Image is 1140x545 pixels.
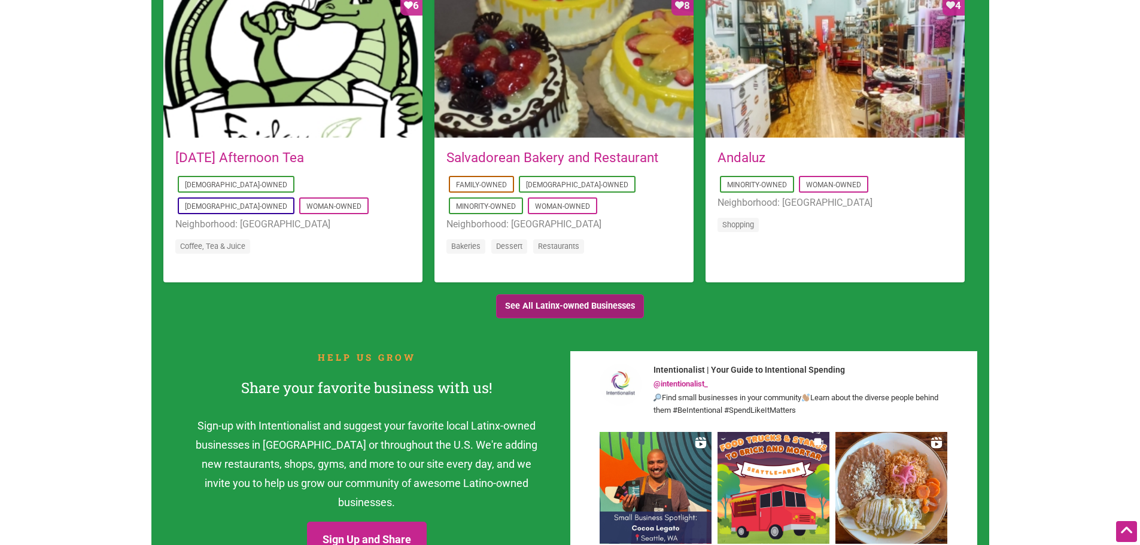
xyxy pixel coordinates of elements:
li: Neighborhood: [GEOGRAPHIC_DATA] [446,217,682,232]
li: Neighborhood: [GEOGRAPHIC_DATA] [175,217,411,232]
p: Sign-up with Intentionalist and suggest your favorite local Latinx-owned businesses in [GEOGRAPHI... [192,416,542,512]
a: Salvadorean Bakery and Restaurant [446,150,658,165]
h5: Intentionalist | Your Guide to Intentional Spending [653,364,948,376]
li: Neighborhood: [GEOGRAPHIC_DATA] [718,195,953,211]
h2: HELP US GROW [192,351,542,369]
a: Restaurants [538,242,579,251]
div: Find small businesses in your community Learn about the diverse people behind them #BeIntentional... [653,392,948,417]
h1: Share your favorite business with us! [192,378,542,398]
a: Dessert [496,242,522,251]
a: Bakeries [451,242,481,251]
img: From humble food trucks and stands to thriving brick-and-mortar restaurants, these Latino-owned b... [718,432,829,544]
a: [DEMOGRAPHIC_DATA]-Owned [185,181,287,189]
a: Woman-Owned [806,181,861,189]
div: Scroll Back to Top [1116,521,1137,542]
a: [DEMOGRAPHIC_DATA]-Owned [526,181,628,189]
a: Coffee, Tea & Juice [180,242,245,251]
a: [DEMOGRAPHIC_DATA]-Owned [185,202,287,211]
a: [DATE] Afternoon Tea [175,150,304,165]
a: @intentionalist_ [653,379,708,388]
a: See All Latinx-owned Businesses [496,294,645,319]
img: It’s a little messy (you try cutting a tamale one-handed while filming with the other), and we de... [835,432,947,544]
a: Woman-Owned [535,202,590,211]
img: 🎶🍫 Where chocolate meets music 🍫🎶 Tucked in the heart of Greenwood, @cocoalegato is much more tha... [600,432,712,544]
a: Woman-Owned [306,202,361,211]
a: Minority-Owned [456,202,516,211]
img: 👋🏽 [802,394,810,401]
img: 🔎 [653,394,661,401]
a: Minority-Owned [727,181,787,189]
a: Family-Owned [456,181,507,189]
img: @intentionalist_ [600,364,642,406]
a: Andaluz [718,150,765,165]
a: Shopping [722,220,754,229]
